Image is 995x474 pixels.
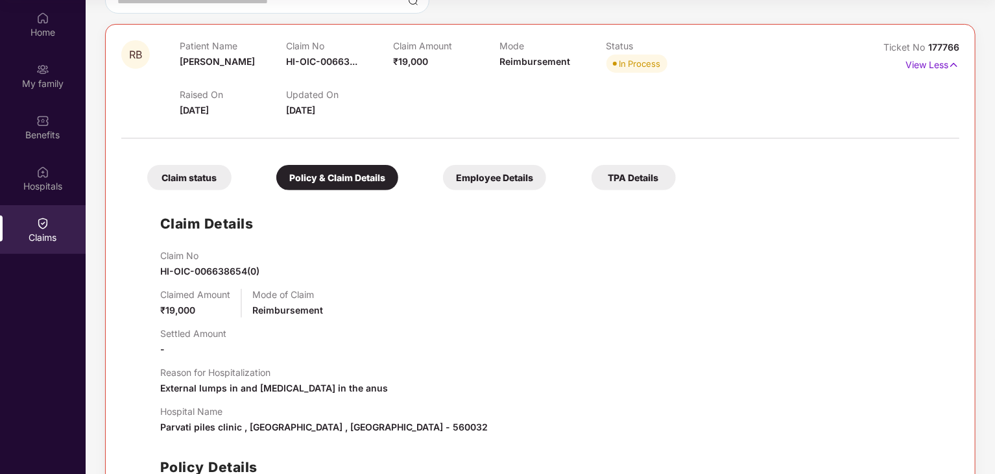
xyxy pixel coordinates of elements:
[160,421,488,432] span: Parvati piles clinic , [GEOGRAPHIC_DATA] , [GEOGRAPHIC_DATA] - 560032
[36,166,49,179] img: svg+xml;base64,PHN2ZyBpZD0iSG9zcGl0YWxzIiB4bWxucz0iaHR0cDovL3d3dy53My5vcmcvMjAwMC9zdmciIHdpZHRoPS...
[36,63,49,76] img: svg+xml;base64,PHN2ZyB3aWR0aD0iMjAiIGhlaWdodD0iMjAiIHZpZXdCb3g9IjAgMCAyMCAyMCIgZmlsbD0ibm9uZSIgeG...
[160,289,230,300] p: Claimed Amount
[160,406,488,417] p: Hospital Name
[948,58,959,72] img: svg+xml;base64,PHN2ZyB4bWxucz0iaHR0cDovL3d3dy53My5vcmcvMjAwMC9zdmciIHdpZHRoPSIxNyIgaGVpZ2h0PSIxNy...
[160,266,259,277] span: HI-OIC-006638654(0)
[36,114,49,127] img: svg+xml;base64,PHN2ZyBpZD0iQmVuZWZpdHMiIHhtbG5zPSJodHRwOi8vd3d3LnczLm9yZy8yMDAwL3N2ZyIgd2lkdGg9Ij...
[180,56,255,67] span: [PERSON_NAME]
[286,89,392,100] p: Updated On
[619,57,661,70] div: In Process
[286,40,392,51] p: Claim No
[180,105,209,116] span: [DATE]
[393,56,428,67] span: ₹19,000
[160,328,226,339] p: Settled Amount
[160,343,165,355] span: -
[160,367,388,378] p: Reason for Hospitalization
[36,12,49,25] img: svg+xml;base64,PHN2ZyBpZD0iSG9tZSIgeG1sbnM9Imh0dHA6Ly93d3cudzMub3JnLzIwMDAvc3ZnIiB3aWR0aD0iMjAiIG...
[180,89,286,100] p: Raised On
[606,40,713,51] p: Status
[180,40,286,51] p: Patient Name
[443,165,546,190] div: Employee Details
[286,105,315,116] span: [DATE]
[393,40,499,51] p: Claim Amount
[36,217,49,230] img: svg+xml;base64,PHN2ZyBpZD0iQ2xhaW0iIHhtbG5zPSJodHRwOi8vd3d3LnczLm9yZy8yMDAwL3N2ZyIgd2lkdGg9IjIwIi...
[252,305,323,316] span: Reimbursement
[160,213,254,234] h1: Claim Details
[905,55,959,72] p: View Less
[147,165,232,190] div: Claim status
[160,382,388,393] span: External lumps in and [MEDICAL_DATA] in the anus
[592,165,676,190] div: TPA Details
[499,56,570,67] span: Reimbursement
[252,289,323,300] p: Mode of Claim
[276,165,398,190] div: Policy & Claim Details
[883,42,928,53] span: Ticket No
[286,56,357,67] span: HI-OIC-00663...
[129,49,142,60] span: RB
[160,305,195,316] span: ₹19,000
[160,250,259,261] p: Claim No
[928,42,959,53] span: 177766
[499,40,606,51] p: Mode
